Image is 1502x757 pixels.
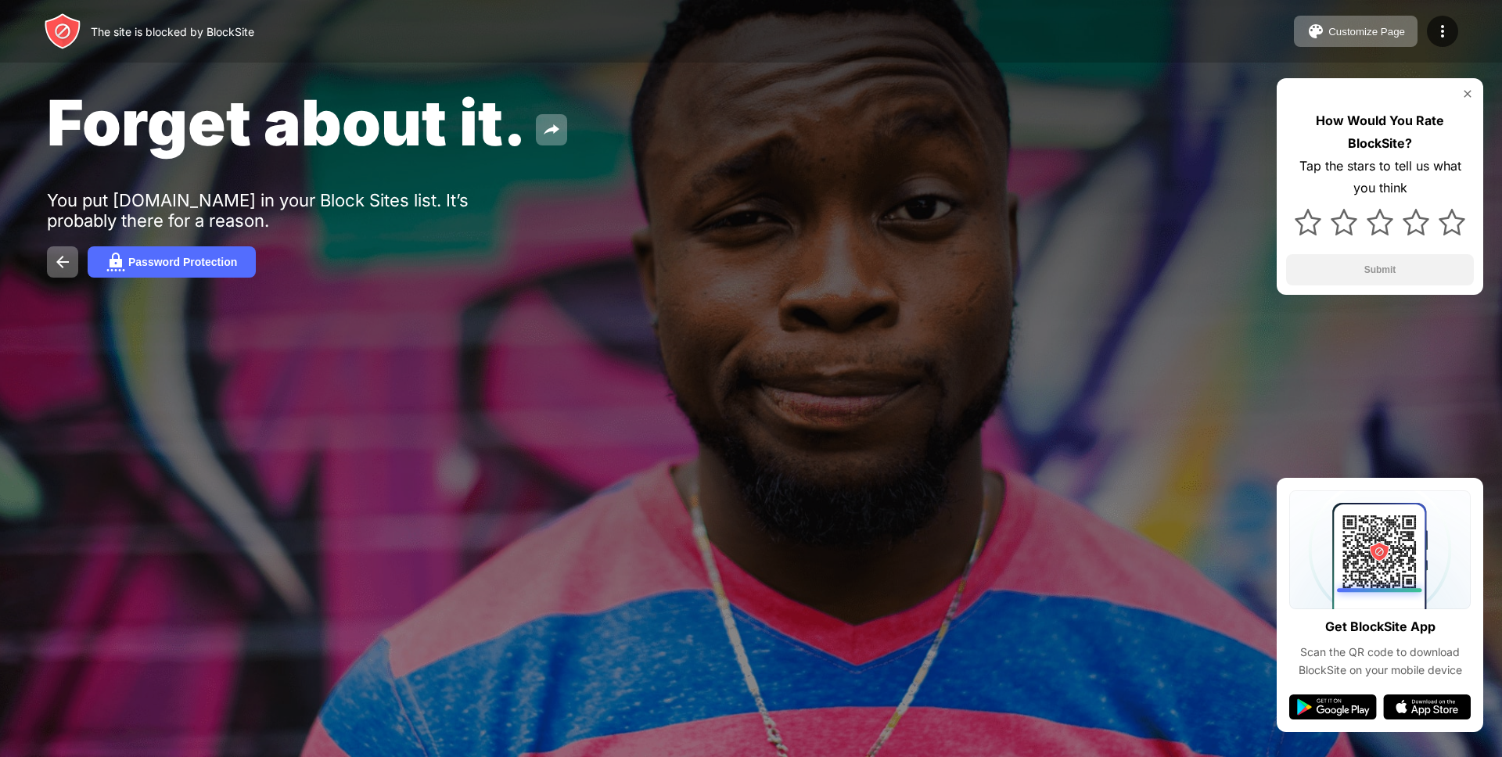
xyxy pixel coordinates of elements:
div: Scan the QR code to download BlockSite on your mobile device [1289,644,1471,679]
div: Get BlockSite App [1325,615,1436,638]
img: google-play.svg [1289,694,1377,719]
button: Customize Page [1294,16,1418,47]
img: pallet.svg [1306,22,1325,41]
img: password.svg [106,253,125,271]
div: The site is blocked by BlockSite [91,25,254,38]
img: star.svg [1331,209,1357,235]
img: qrcode.svg [1289,490,1471,609]
button: Submit [1286,254,1474,285]
div: You put [DOMAIN_NAME] in your Block Sites list. It’s probably there for a reason. [47,190,530,231]
img: star.svg [1403,209,1429,235]
img: share.svg [542,120,561,139]
img: menu-icon.svg [1433,22,1452,41]
div: Tap the stars to tell us what you think [1286,155,1474,200]
img: star.svg [1367,209,1393,235]
div: Customize Page [1328,26,1405,38]
span: Forget about it. [47,84,526,160]
img: rate-us-close.svg [1461,88,1474,100]
img: back.svg [53,253,72,271]
div: How Would You Rate BlockSite? [1286,109,1474,155]
button: Password Protection [88,246,256,278]
img: star.svg [1295,209,1321,235]
img: header-logo.svg [44,13,81,50]
img: star.svg [1439,209,1465,235]
div: Password Protection [128,256,237,268]
img: app-store.svg [1383,694,1471,719]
